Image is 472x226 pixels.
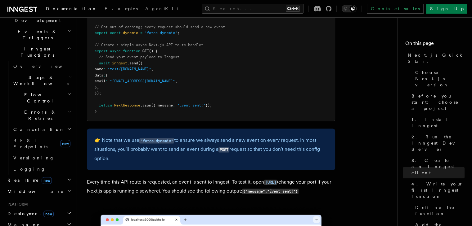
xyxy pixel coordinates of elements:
[106,73,108,77] span: {
[95,43,203,47] span: // Create a simple async Next.js API route handler
[405,40,465,50] h4: On this page
[413,67,465,90] a: Choose Next.js version
[140,31,142,35] span: =
[95,91,101,95] span: });
[106,79,108,83] span: :
[95,79,106,83] span: email
[43,211,54,217] span: new
[218,147,229,152] code: POST
[127,61,138,65] span: .send
[177,31,179,35] span: ;
[5,28,68,41] span: Events & Triggers
[149,49,158,53] span: () {
[112,61,127,65] span: inngest
[11,92,67,104] span: Flow Control
[151,67,153,71] span: ,
[264,180,277,185] code: [URL]
[286,6,300,12] kbd: Ctrl+K
[426,4,467,14] a: Sign Up
[42,2,101,17] a: Documentation
[87,177,335,195] p: Every time this API route is requested, an event is sent to Inngest. To test it, open (change you...
[140,103,151,107] span: .json
[95,25,225,29] span: // Opt out of caching; every request should send a new event
[242,189,299,194] code: {"message":"Event sent!"}
[264,179,277,185] a: [URL]
[108,67,151,71] span: "test/[DOMAIN_NAME]"
[5,188,64,194] span: Middleware
[103,73,106,77] span: :
[99,55,179,59] span: // Send your event payload to Inngest
[46,6,97,11] span: Documentation
[145,31,177,35] span: "force-dynamic"
[110,79,175,83] span: "[EMAIL_ADDRESS][DOMAIN_NAME]"
[5,177,52,183] span: Realtime
[142,2,182,17] a: AgentKit
[5,61,73,175] div: Inngest Functions
[110,49,121,53] span: async
[367,4,424,14] a: Contact sales
[139,137,174,143] a: "force-dynamic"
[5,26,73,43] button: Events & Triggers
[95,109,97,114] span: }
[411,181,465,199] span: 4. Write your first Inngest function
[142,49,149,53] span: GET
[151,103,173,107] span: ({ message
[110,31,121,35] span: const
[5,208,73,219] button: Deploymentnew
[5,46,67,58] span: Inngest Functions
[411,134,465,152] span: 2. Run the Inngest Dev Server
[11,74,69,87] span: Steps & Workflows
[11,61,73,72] a: Overview
[95,67,103,71] span: name
[11,126,65,133] span: Cancellation
[177,103,205,107] span: "Event sent!"
[42,177,52,184] span: new
[408,52,465,64] span: Next.js Quick Start
[411,116,465,129] span: 1. Install Inngest
[95,49,108,53] span: export
[5,186,73,197] button: Middleware
[202,4,303,14] button: Search...Ctrl+K
[94,136,328,163] p: 👉 Note that we use to ensure we always send a new event on every request. In most situations, you...
[95,31,108,35] span: export
[415,69,465,88] span: Choose Next.js version
[173,103,175,107] span: :
[145,6,178,11] span: AgentKit
[11,124,73,135] button: Cancellation
[123,49,140,53] span: function
[11,106,73,124] button: Errors & Retries
[5,43,73,61] button: Inngest Functions
[409,114,465,131] a: 1. Install Inngest
[13,155,54,160] span: Versioning
[5,9,73,26] button: Local Development
[409,155,465,178] a: 3. Create an Inngest client
[101,2,142,17] a: Examples
[99,103,112,107] span: return
[405,50,465,67] a: Next.js Quick Start
[139,138,174,143] code: "force-dynamic"
[415,204,465,217] span: Define the function
[342,5,357,12] button: Toggle dark mode
[11,72,73,89] button: Steps & Workflows
[5,11,68,24] span: Local Development
[409,90,465,114] a: Before you start: choose a project
[205,103,212,107] span: });
[411,93,465,111] span: Before you start: choose a project
[99,61,110,65] span: await
[409,178,465,202] a: 4. Write your first Inngest function
[13,64,77,69] span: Overview
[409,131,465,155] a: 2. Run the Inngest Dev Server
[60,140,70,147] span: new
[123,31,138,35] span: dynamic
[103,67,106,71] span: :
[138,61,142,65] span: ({
[114,103,140,107] span: NextResponse
[11,152,73,163] a: Versioning
[13,167,46,172] span: Logging
[11,109,67,121] span: Errors & Retries
[11,89,73,106] button: Flow Control
[5,202,28,207] span: Platform
[175,79,177,83] span: ,
[11,135,73,152] a: REST Endpointsnew
[95,73,103,77] span: data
